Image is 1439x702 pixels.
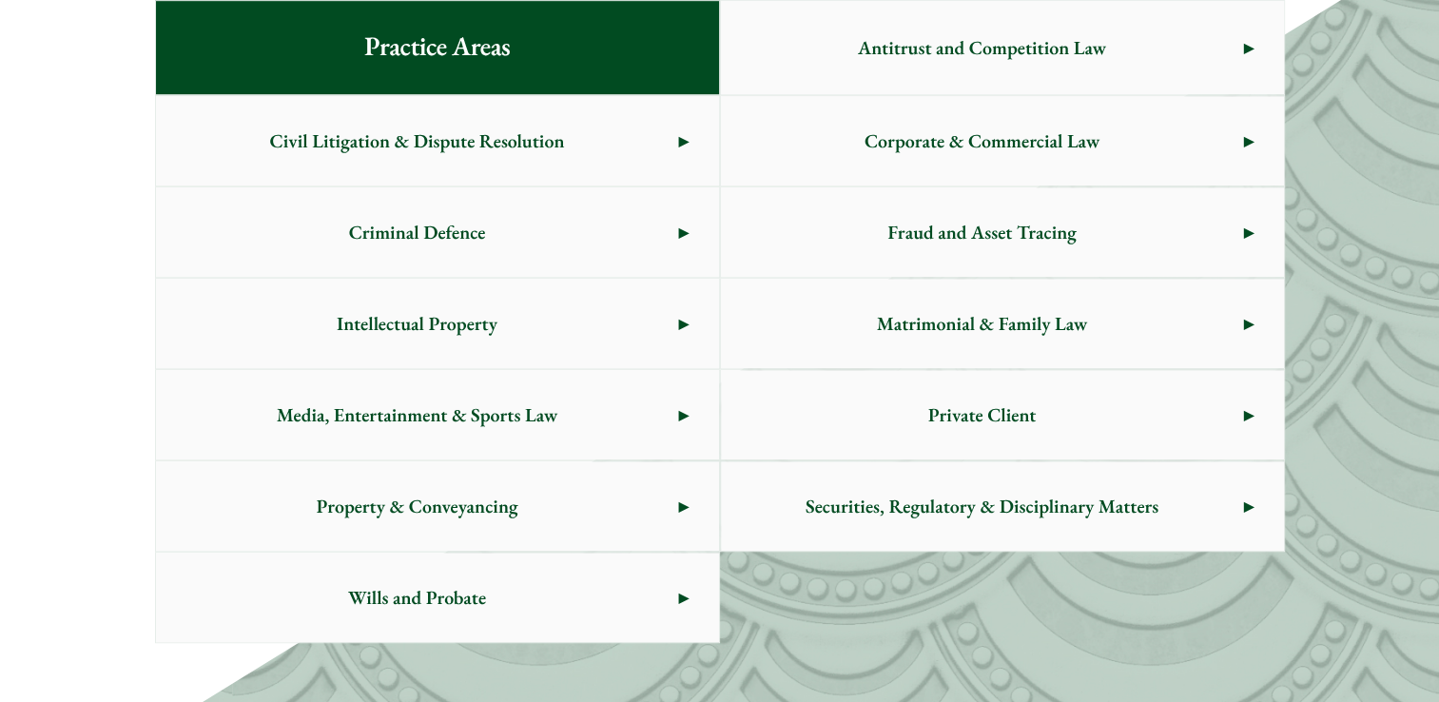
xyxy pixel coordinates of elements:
a: Antitrust and Competition Law [721,1,1284,94]
span: Antitrust and Competition Law [721,3,1244,92]
span: Media, Entertainment & Sports Law [156,370,679,459]
span: Property & Conveyancing [156,461,679,551]
span: Private Client [721,370,1244,459]
span: Wills and Probate [156,553,679,642]
a: Media, Entertainment & Sports Law [156,370,719,459]
a: Matrimonial & Family Law [721,279,1284,368]
a: Fraud and Asset Tracing [721,187,1284,277]
span: Civil Litigation & Dispute Resolution [156,96,679,185]
span: Corporate & Commercial Law [721,96,1244,185]
a: Wills and Probate [156,553,719,642]
span: Intellectual Property [156,279,679,368]
a: Private Client [721,370,1284,459]
span: Practice Areas [334,1,540,94]
a: Intellectual Property [156,279,719,368]
a: Civil Litigation & Dispute Resolution [156,96,719,185]
a: Securities, Regulatory & Disciplinary Matters [721,461,1284,551]
span: Matrimonial & Family Law [721,279,1244,368]
a: Criminal Defence [156,187,719,277]
a: Corporate & Commercial Law [721,96,1284,185]
span: Fraud and Asset Tracing [721,187,1244,277]
span: Criminal Defence [156,187,679,277]
a: Property & Conveyancing [156,461,719,551]
span: Securities, Regulatory & Disciplinary Matters [721,461,1244,551]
